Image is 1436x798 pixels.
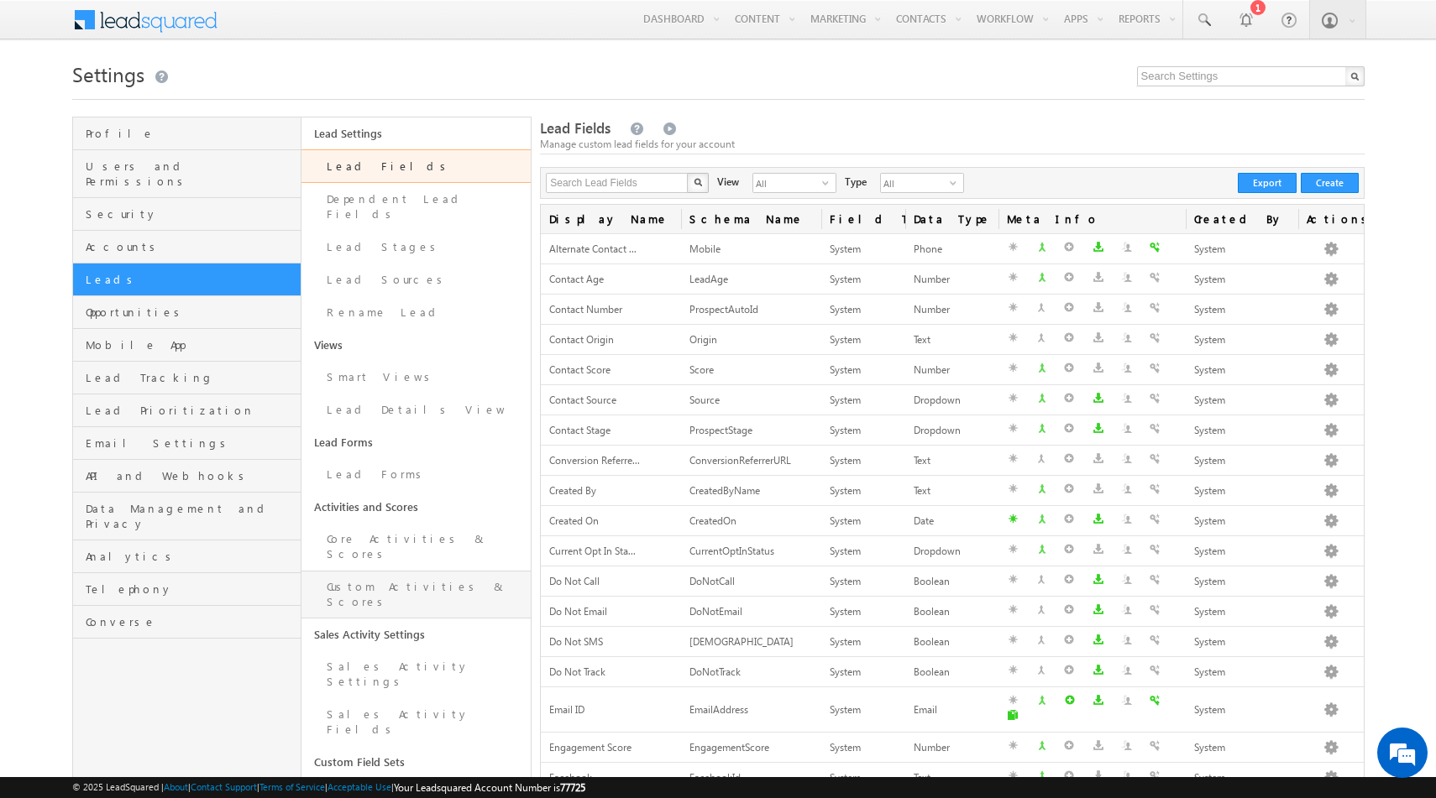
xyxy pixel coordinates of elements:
[86,305,297,320] span: Opportunities
[73,493,301,540] a: Data Management and Privacy
[689,702,813,719] div: EmailAddress
[86,370,297,385] span: Lead Tracking
[1194,702,1290,719] div: System
[914,241,990,258] div: Phone
[1194,739,1290,757] div: System
[830,603,897,621] div: System
[301,231,531,263] a: Lead Stages
[73,329,301,362] a: Mobile App
[73,394,301,427] a: Lead Prioritization
[821,205,905,233] span: Field Type
[998,205,1186,233] span: Meta Info
[73,150,301,198] a: Users and Permissions
[301,329,531,361] a: Views
[822,178,836,188] span: select
[549,484,596,497] span: Created By
[689,241,813,258] div: Mobile
[717,173,739,190] div: View
[1194,634,1290,651] div: System
[86,337,297,352] span: Mobile App
[830,271,897,289] div: System
[86,614,297,629] span: Converse
[73,198,301,231] a: Security
[301,361,531,394] a: Smart Views
[549,665,605,678] span: Do Not Track
[830,331,897,349] div: System
[830,362,897,379] div: System
[73,460,301,493] a: API and Webhooks
[689,482,813,500] div: CreatedByName
[301,618,531,650] a: Sales Activity Settings
[191,781,257,792] a: Contact Support
[301,263,531,296] a: Lead Sources
[914,422,990,440] div: Dropdown
[830,392,897,409] div: System
[914,573,990,591] div: Boolean
[914,769,990,787] div: Text
[73,540,301,573] a: Analytics
[86,126,297,141] span: Profile
[1194,362,1290,379] div: System
[1238,173,1297,193] button: Export
[549,771,592,784] span: Facebook
[689,452,813,470] div: ConversionReferrerURL
[86,403,297,418] span: Lead Prioritization
[914,664,990,681] div: Boolean
[301,183,531,231] a: Dependent Lead Fields
[914,739,990,757] div: Number
[914,392,990,409] div: Dropdown
[689,543,813,561] div: CurrentOptInStatus
[549,424,611,436] span: Contact Stage
[275,8,316,49] div: Minimize live chat window
[689,271,813,289] div: LeadAge
[689,422,813,440] div: ProspectStage
[549,741,632,754] span: Engagement Score
[1194,769,1290,787] div: System
[830,573,897,591] div: System
[549,394,616,406] span: Contact Source
[1194,241,1290,258] div: System
[301,458,531,491] a: Lead Forms
[394,781,585,794] span: Your Leadsquared Account Number is
[73,117,301,150] a: Profile
[830,543,897,561] div: System
[689,769,813,787] div: FacebookId
[301,523,531,571] a: Core Activities & Scores
[845,173,867,190] div: Type
[164,781,188,792] a: About
[914,331,990,349] div: Text
[549,635,603,648] span: Do Not SMS
[753,174,822,192] span: All
[694,178,702,186] img: Search
[1194,664,1290,681] div: System
[830,634,897,651] div: System
[541,205,681,233] span: Display Name
[689,603,813,621] div: DoNotEmail
[1194,543,1290,561] div: System
[549,273,604,285] span: Contact Age
[689,573,813,591] div: DoNotCall
[1194,271,1290,289] div: System
[914,543,990,561] div: Dropdown
[1301,173,1359,193] button: Create
[259,781,325,792] a: Terms of Service
[86,468,297,483] span: API and Webhooks
[549,363,611,376] span: Contact Score
[73,606,301,639] a: Converse
[1298,205,1364,233] span: Actions
[905,205,998,233] span: Data Type
[914,702,990,719] div: Email
[301,296,531,329] a: Rename Lead
[86,239,297,254] span: Accounts
[689,739,813,757] div: EngagementScore
[301,698,531,746] a: Sales Activity Fields
[72,60,144,87] span: Settings
[549,454,640,467] span: Conversion Referre...
[830,664,897,681] div: System
[301,650,531,698] a: Sales Activity Settings
[549,514,599,527] span: Created On
[830,769,897,787] div: System
[301,426,531,458] a: Lead Forms
[1194,422,1290,440] div: System
[560,781,585,794] span: 77725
